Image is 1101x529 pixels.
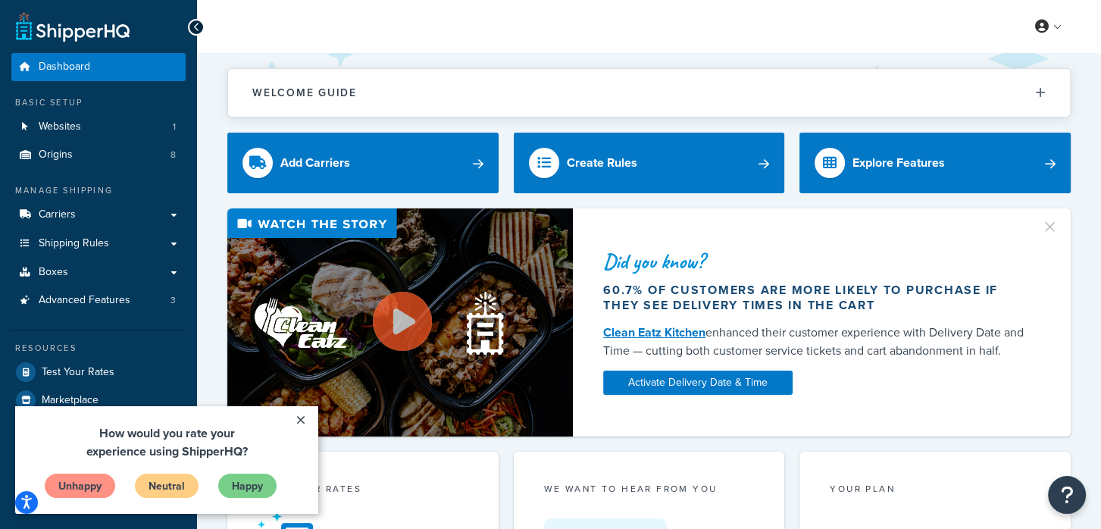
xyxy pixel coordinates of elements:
img: Video thumbnail [227,208,573,437]
span: Advanced Features [39,294,130,307]
a: Happy [202,67,262,92]
div: Add Carriers [280,152,350,174]
div: Test your rates [258,482,468,499]
span: 8 [170,149,176,161]
a: Shipping Rules [11,230,186,258]
span: Shipping Rules [39,237,109,250]
a: Activate Delivery Date & Time [603,371,793,395]
a: Help Docs [11,443,186,470]
span: Test Your Rates [42,366,114,379]
div: Resources [11,342,186,355]
a: Origins8 [11,141,186,169]
a: Neutral [119,67,184,92]
a: Websites1 [11,113,186,141]
div: Manage Shipping [11,184,186,197]
div: Basic Setup [11,96,186,109]
span: Origins [39,149,73,161]
span: Dashboard [39,61,90,74]
a: Explore Features [799,133,1071,193]
div: Did you know? [603,251,1034,272]
a: Dashboard [11,53,186,81]
a: Boxes [11,258,186,286]
a: Create Rules [514,133,785,193]
a: Test Your Rates [11,358,186,386]
span: Carriers [39,208,76,221]
a: Unhappy [29,67,101,92]
a: Advanced Features3 [11,286,186,315]
span: Boxes [39,266,68,279]
li: Advanced Features [11,286,186,315]
p: we want to hear from you [544,482,755,496]
span: How would you rate your experience using ShipperHQ? [71,18,233,54]
div: Your Plan [830,482,1040,499]
h2: Welcome Guide [252,87,357,99]
div: Explore Features [852,152,945,174]
span: Marketplace [42,394,99,407]
div: Create Rules [567,152,637,174]
div: enhanced their customer experience with Delivery Date and Time — cutting both customer service ti... [603,324,1034,360]
li: Origins [11,141,186,169]
a: Add Carriers [227,133,499,193]
button: Open Resource Center [1048,476,1086,514]
a: Clean Eatz Kitchen [603,324,705,341]
a: Marketplace [11,387,186,414]
a: Analytics [11,415,186,442]
span: 1 [173,121,176,133]
button: Welcome Guide [228,69,1070,117]
div: 60.7% of customers are more likely to purchase if they see delivery times in the cart [603,283,1034,313]
a: Carriers [11,201,186,229]
li: Websites [11,113,186,141]
span: Websites [39,121,81,133]
span: 3 [170,294,176,307]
